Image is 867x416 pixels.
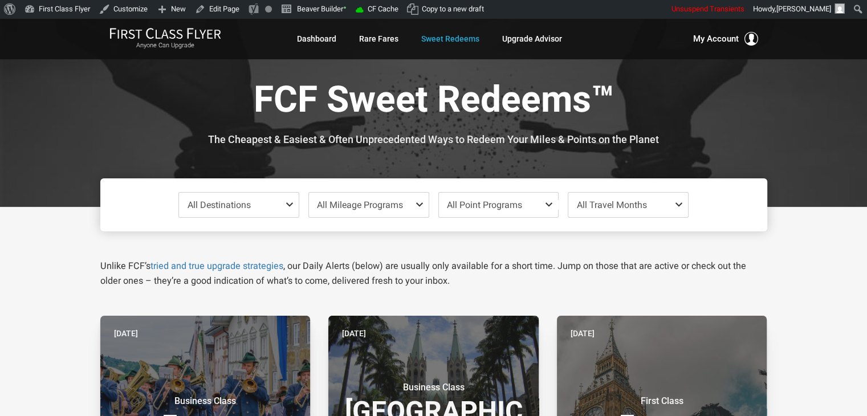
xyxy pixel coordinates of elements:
span: [PERSON_NAME] [776,5,831,13]
button: My Account [693,32,758,46]
span: All Destinations [188,199,251,210]
small: Business Class [362,382,504,393]
time: [DATE] [114,327,138,340]
h3: The Cheapest & Easiest & Often Unprecedented Ways to Redeem Your Miles & Points on the Planet [109,134,759,145]
h1: FCF Sweet Redeems™ [109,80,759,124]
a: Rare Fares [359,28,398,49]
p: Unlike FCF’s , our Daily Alerts (below) are usually only available for a short time. Jump on thos... [100,259,767,288]
a: Sweet Redeems [421,28,479,49]
time: [DATE] [342,327,366,340]
span: All Travel Months [576,199,646,210]
small: Anyone Can Upgrade [109,42,221,50]
span: All Point Programs [447,199,522,210]
a: Dashboard [297,28,336,49]
time: [DATE] [571,327,595,340]
span: Unsuspend Transients [671,5,744,13]
small: First Class [591,395,733,407]
a: Upgrade Advisor [502,28,562,49]
a: tried and true upgrade strategies [150,260,283,271]
small: Business Class [134,395,276,407]
span: • [343,2,347,14]
img: First Class Flyer [109,27,221,39]
a: First Class FlyerAnyone Can Upgrade [109,27,221,50]
span: My Account [693,32,739,46]
span: All Mileage Programs [317,199,403,210]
